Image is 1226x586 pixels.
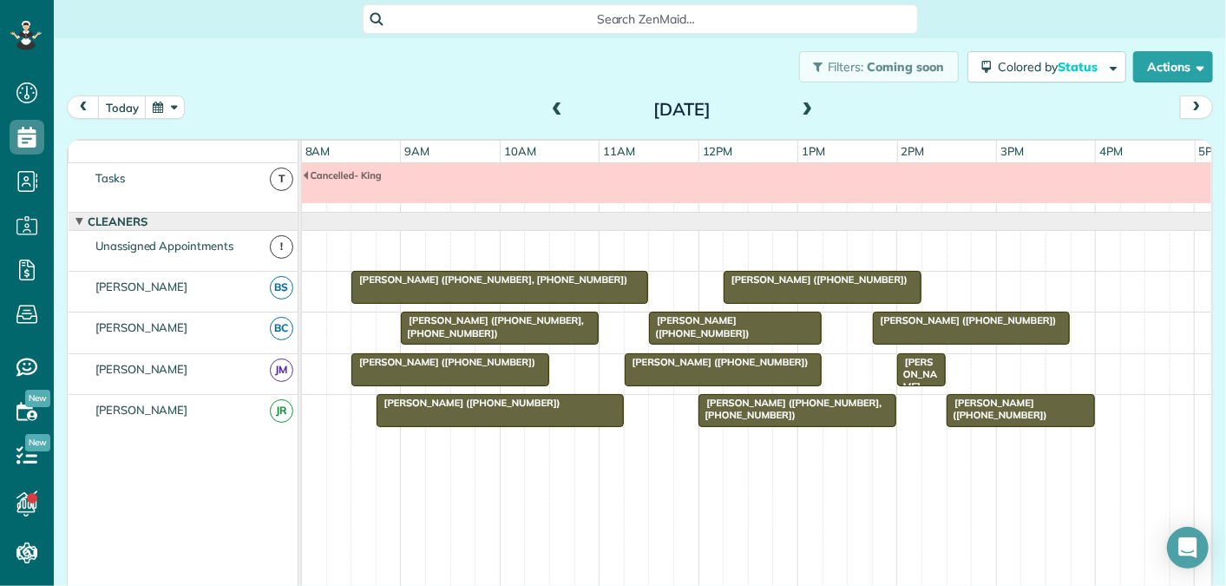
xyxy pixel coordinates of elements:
button: Colored byStatus [967,51,1126,82]
div: Open Intercom Messenger [1167,527,1209,569]
span: 1pm [798,144,829,158]
span: [PERSON_NAME] ([PHONE_NUMBER], [PHONE_NUMBER]) [698,397,882,421]
button: next [1180,95,1213,119]
span: 5pm [1196,144,1226,158]
button: Actions [1133,51,1213,82]
span: Cleaners [84,214,151,228]
span: 8am [302,144,334,158]
span: [PERSON_NAME] ([PHONE_NUMBER], [PHONE_NUMBER]) [400,314,584,339]
span: Tasks [92,171,128,185]
span: BC [270,317,293,340]
span: Filters: [828,59,864,75]
span: [PERSON_NAME] [92,403,192,417]
span: 10am [501,144,540,158]
span: 9am [401,144,433,158]
span: JM [270,359,293,382]
span: [PERSON_NAME] [92,320,192,334]
span: [PERSON_NAME] ([PHONE_NUMBER], [PHONE_NUMBER]) [351,273,628,286]
span: Coming soon [867,59,945,75]
span: [PERSON_NAME] ([PHONE_NUMBER]) [872,314,1058,326]
span: ! [270,235,293,259]
span: 3pm [997,144,1027,158]
span: [PERSON_NAME] ([PHONE_NUMBER]) [624,356,810,368]
span: [PERSON_NAME] ([PHONE_NUMBER]) [896,356,939,431]
span: [PERSON_NAME] [92,362,192,376]
span: New [25,390,50,407]
span: Unassigned Appointments [92,239,237,253]
span: [PERSON_NAME] ([PHONE_NUMBER]) [376,397,561,409]
span: 2pm [898,144,928,158]
span: Status [1058,59,1100,75]
span: 11am [600,144,639,158]
span: 12pm [699,144,737,158]
button: prev [67,95,100,119]
span: Cancelled- King [302,169,383,181]
span: 4pm [1096,144,1126,158]
span: BS [270,276,293,300]
span: New [25,434,50,451]
span: [PERSON_NAME] ([PHONE_NUMBER]) [946,397,1047,421]
h2: [DATE] [574,100,790,119]
span: [PERSON_NAME] ([PHONE_NUMBER]) [723,273,908,286]
span: JR [270,399,293,423]
span: [PERSON_NAME] ([PHONE_NUMBER]) [351,356,536,368]
span: Colored by [998,59,1104,75]
span: [PERSON_NAME] [92,280,192,293]
span: [PERSON_NAME] ([PHONE_NUMBER]) [648,314,750,339]
span: T [270,168,293,191]
button: today [98,95,147,119]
